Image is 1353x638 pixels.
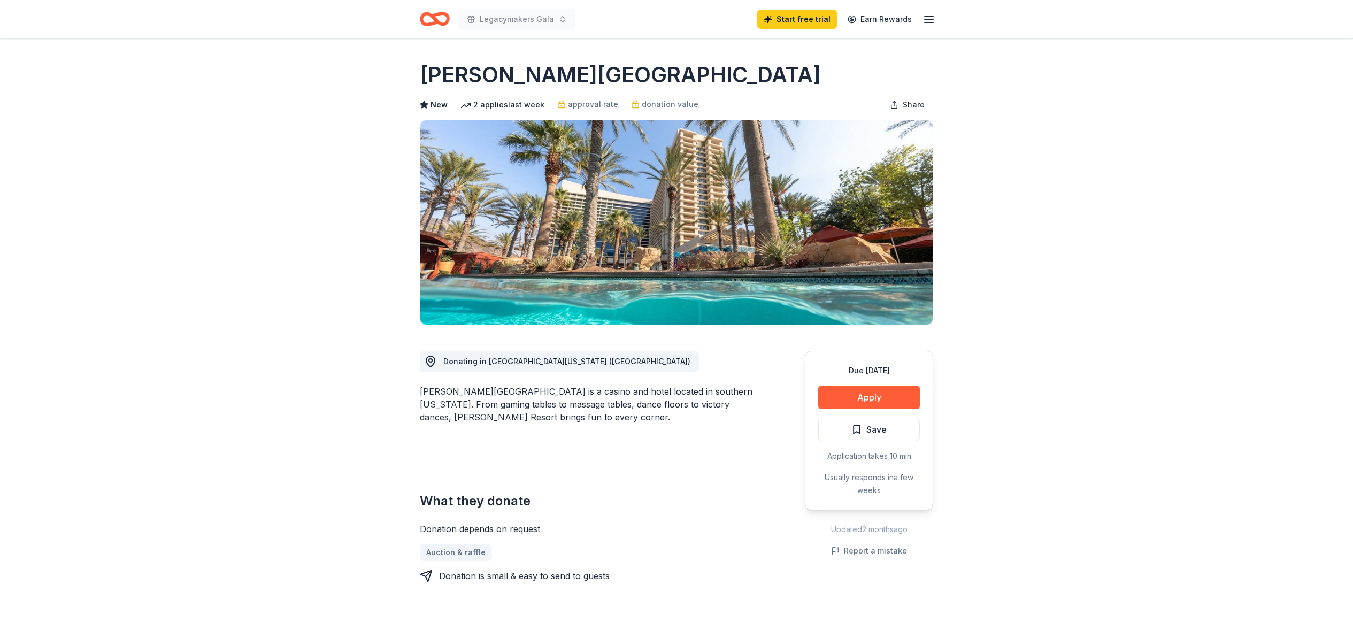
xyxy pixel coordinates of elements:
button: Save [818,418,920,441]
span: Save [866,422,887,436]
div: [PERSON_NAME][GEOGRAPHIC_DATA] is a casino and hotel located in southern [US_STATE]. From gaming ... [420,385,754,424]
div: Application takes 10 min [818,450,920,463]
a: approval rate [557,98,618,111]
div: Donation depends on request [420,522,754,535]
a: Auction & raffle [420,544,492,561]
img: Image for Harrah's Resort [420,120,933,325]
a: Start free trial [757,10,837,29]
div: Donation is small & easy to send to guests [439,570,610,582]
button: Legacymakers Gala [458,9,575,30]
button: Report a mistake [831,544,907,557]
span: New [430,98,448,111]
span: approval rate [568,98,618,111]
div: Due [DATE] [818,364,920,377]
button: Share [881,94,933,116]
div: Updated 2 months ago [805,523,933,536]
span: donation value [642,98,698,111]
div: Usually responds in a few weeks [818,471,920,497]
span: Legacymakers Gala [480,13,554,26]
span: Donating in [GEOGRAPHIC_DATA][US_STATE] ([GEOGRAPHIC_DATA]) [443,357,690,366]
a: Earn Rewards [841,10,918,29]
a: Home [420,6,450,32]
h1: [PERSON_NAME][GEOGRAPHIC_DATA] [420,60,821,90]
div: 2 applies last week [460,98,544,111]
span: Share [903,98,925,111]
button: Apply [818,386,920,409]
a: donation value [631,98,698,111]
h2: What they donate [420,493,754,510]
